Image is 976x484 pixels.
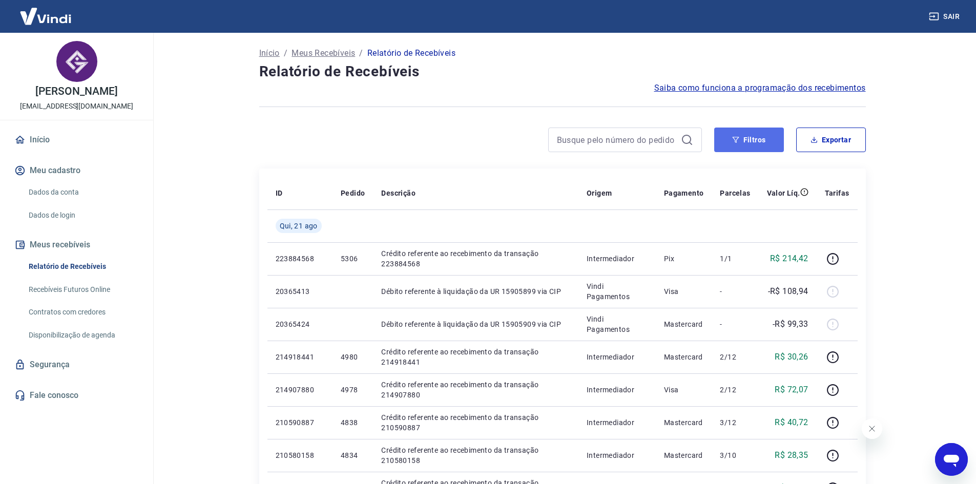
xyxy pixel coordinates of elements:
p: - [720,319,750,329]
p: 20365413 [276,286,324,297]
input: Busque pelo número do pedido [557,132,677,148]
p: Visa [664,286,704,297]
a: Saiba como funciona a programação dos recebimentos [654,82,866,94]
p: 210580158 [276,450,324,460]
p: Relatório de Recebíveis [367,47,455,59]
a: Relatório de Recebíveis [25,256,141,277]
p: -R$ 99,33 [773,318,808,330]
p: 223884568 [276,254,324,264]
p: -R$ 108,94 [768,285,808,298]
p: Débito referente à liquidação da UR 15905899 via CIP [381,286,570,297]
p: R$ 40,72 [775,416,808,429]
a: Dados de login [25,205,141,226]
p: 4980 [341,352,365,362]
p: - [720,286,750,297]
a: Dados da conta [25,182,141,203]
p: Pix [664,254,704,264]
p: Crédito referente ao recebimento da transação 210580158 [381,445,570,466]
p: 214907880 [276,385,324,395]
p: Crédito referente ao recebimento da transação 214907880 [381,380,570,400]
button: Sair [927,7,964,26]
p: 2/12 [720,352,750,362]
a: Fale conosco [12,384,141,407]
a: Início [259,47,280,59]
p: 3/12 [720,417,750,428]
img: 8e373231-1c48-4452-a55d-e99fb691e6ac.jpeg [56,41,97,82]
p: [EMAIL_ADDRESS][DOMAIN_NAME] [20,101,133,112]
p: Pagamento [664,188,704,198]
p: Mastercard [664,352,704,362]
button: Exportar [796,128,866,152]
p: R$ 30,26 [775,351,808,363]
p: R$ 72,07 [775,384,808,396]
a: Contratos com credores [25,302,141,323]
p: Débito referente à liquidação da UR 15905909 via CIP [381,319,570,329]
p: 4834 [341,450,365,460]
p: Vindi Pagamentos [587,281,648,302]
p: 2/12 [720,385,750,395]
a: Segurança [12,353,141,376]
a: Início [12,129,141,151]
button: Filtros [714,128,784,152]
p: Crédito referente ao recebimento da transação 223884568 [381,248,570,269]
p: 20365424 [276,319,324,329]
p: Pedido [341,188,365,198]
iframe: Botão para abrir a janela de mensagens [935,443,968,476]
button: Meu cadastro [12,159,141,182]
p: ID [276,188,283,198]
p: Intermediador [587,385,648,395]
p: [PERSON_NAME] [35,86,117,97]
span: Qui, 21 ago [280,221,318,231]
button: Meus recebíveis [12,234,141,256]
p: Intermediador [587,254,648,264]
p: 3/10 [720,450,750,460]
p: R$ 214,42 [770,252,808,265]
p: Origem [587,188,612,198]
p: 214918441 [276,352,324,362]
a: Recebíveis Futuros Online [25,279,141,300]
p: R$ 28,35 [775,449,808,461]
iframe: Fechar mensagem [862,418,882,439]
h4: Relatório de Recebíveis [259,61,866,82]
p: Descrição [381,188,416,198]
p: Intermediador [587,352,648,362]
p: Valor Líq. [767,188,800,198]
p: Intermediador [587,417,648,428]
p: 5306 [341,254,365,264]
p: 4978 [341,385,365,395]
p: Vindi Pagamentos [587,314,648,334]
p: Parcelas [720,188,750,198]
img: Vindi [12,1,79,32]
p: Intermediador [587,450,648,460]
span: Olá! Precisa de ajuda? [6,7,86,15]
p: Mastercard [664,450,704,460]
a: Meus Recebíveis [292,47,355,59]
p: / [284,47,287,59]
p: Visa [664,385,704,395]
p: Tarifas [825,188,849,198]
a: Disponibilização de agenda [25,325,141,346]
p: / [359,47,363,59]
p: Mastercard [664,319,704,329]
p: 4838 [341,417,365,428]
p: Crédito referente ao recebimento da transação 214918441 [381,347,570,367]
p: 1/1 [720,254,750,264]
p: Crédito referente ao recebimento da transação 210590887 [381,412,570,433]
p: Mastercard [664,417,704,428]
p: 210590887 [276,417,324,428]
